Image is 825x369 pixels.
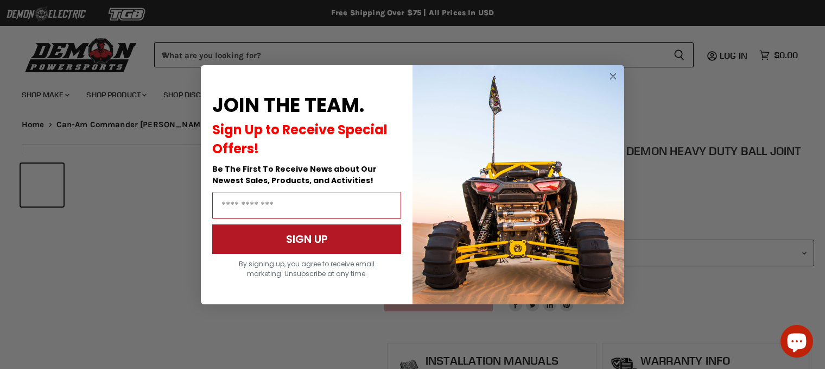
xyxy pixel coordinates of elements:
[212,91,364,119] span: JOIN THE TEAM.
[212,224,401,254] button: SIGN UP
[212,121,388,158] span: Sign Up to Receive Special Offers!
[606,70,620,83] button: Close dialog
[212,192,401,219] input: Email Address
[777,325,816,360] inbox-online-store-chat: Shopify online store chat
[412,65,624,304] img: a9095488-b6e7-41ba-879d-588abfab540b.jpeg
[239,259,375,278] span: By signing up, you agree to receive email marketing. Unsubscribe at any time.
[212,164,377,186] span: Be The First To Receive News about Our Newest Sales, Products, and Activities!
